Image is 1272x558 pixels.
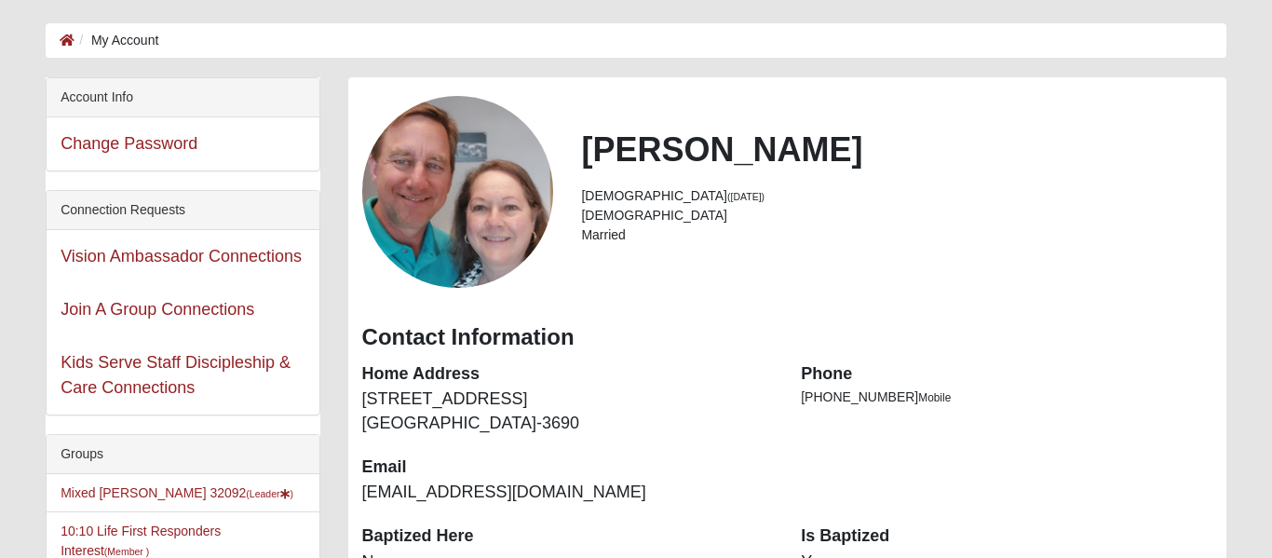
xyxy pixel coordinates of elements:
[581,186,1211,206] li: [DEMOGRAPHIC_DATA]
[47,78,318,117] div: Account Info
[47,435,318,474] div: Groups
[801,388,1212,407] li: [PHONE_NUMBER]
[61,247,302,265] a: Vision Ambassador Connections
[581,129,1211,170] h2: [PERSON_NAME]
[362,324,1212,351] h3: Contact Information
[47,191,318,230] div: Connection Requests
[61,524,221,558] a: 10:10 Life First Responders Interest(Member )
[362,524,774,549] dt: Baptized Here
[918,391,951,404] span: Mobile
[581,225,1211,245] li: Married
[61,485,293,500] a: Mixed [PERSON_NAME] 32092(Leader)
[362,388,774,435] dd: [STREET_ADDRESS] [GEOGRAPHIC_DATA]-3690
[362,456,774,480] dt: Email
[801,524,1212,549] dt: Is Baptized
[61,134,197,153] a: Change Password
[801,362,1212,387] dt: Phone
[727,191,765,202] small: ([DATE])
[581,206,1211,225] li: [DEMOGRAPHIC_DATA]
[104,546,149,557] small: (Member )
[61,300,254,319] a: Join A Group Connections
[246,488,293,499] small: (Leader )
[61,353,291,397] a: Kids Serve Staff Discipleship & Care Connections
[362,182,554,200] a: View Fullsize Photo
[74,31,158,50] li: My Account
[362,481,774,505] dd: [EMAIL_ADDRESS][DOMAIN_NAME]
[362,362,774,387] dt: Home Address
